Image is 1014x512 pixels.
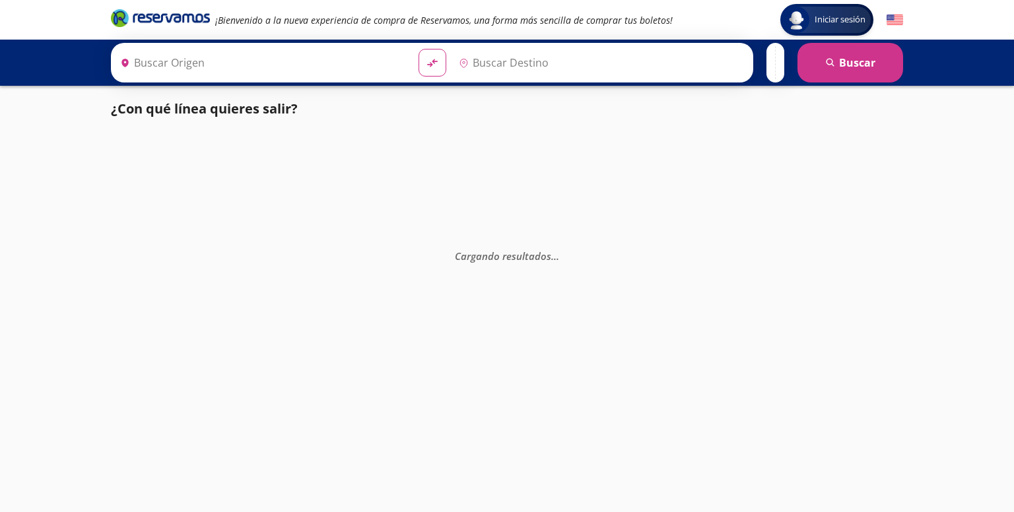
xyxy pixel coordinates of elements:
span: . [551,249,554,263]
button: Buscar [797,43,903,82]
em: Cargando resultados [455,249,559,263]
button: English [887,12,903,28]
em: ¡Bienvenido a la nueva experiencia de compra de Reservamos, una forma más sencilla de comprar tus... [215,14,673,26]
input: Buscar Destino [454,46,747,79]
p: ¿Con qué línea quieres salir? [111,99,298,119]
span: Iniciar sesión [809,13,871,26]
input: Buscar Origen [115,46,408,79]
a: Brand Logo [111,8,210,32]
i: Brand Logo [111,8,210,28]
span: . [557,249,559,263]
span: . [554,249,557,263]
